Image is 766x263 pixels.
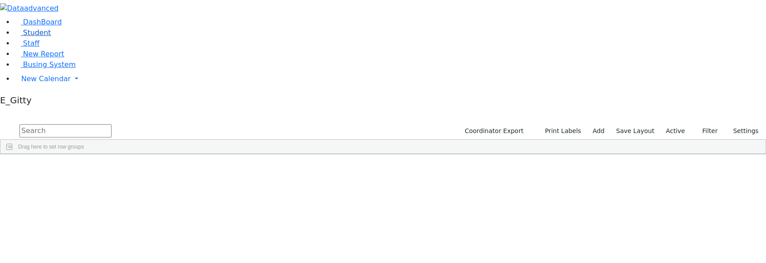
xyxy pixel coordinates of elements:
a: Busing System [14,60,76,69]
input: Search [19,124,112,137]
a: New Calendar [14,70,766,88]
span: New Calendar [21,75,71,83]
a: Staff [14,39,39,47]
span: DashBoard [23,18,62,26]
a: Student [14,28,51,37]
span: New Report [23,50,64,58]
a: Add [589,124,608,138]
span: Student [23,28,51,37]
span: Staff [23,39,39,47]
button: Save Layout [612,124,658,138]
button: Filter [691,124,722,138]
button: Coordinator Export [459,124,527,138]
a: New Report [14,50,64,58]
span: Drag here to set row groups [18,144,84,150]
button: Print Labels [535,124,585,138]
span: Busing System [23,60,76,69]
a: DashBoard [14,18,62,26]
button: Settings [722,124,762,138]
label: Active [662,124,689,138]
